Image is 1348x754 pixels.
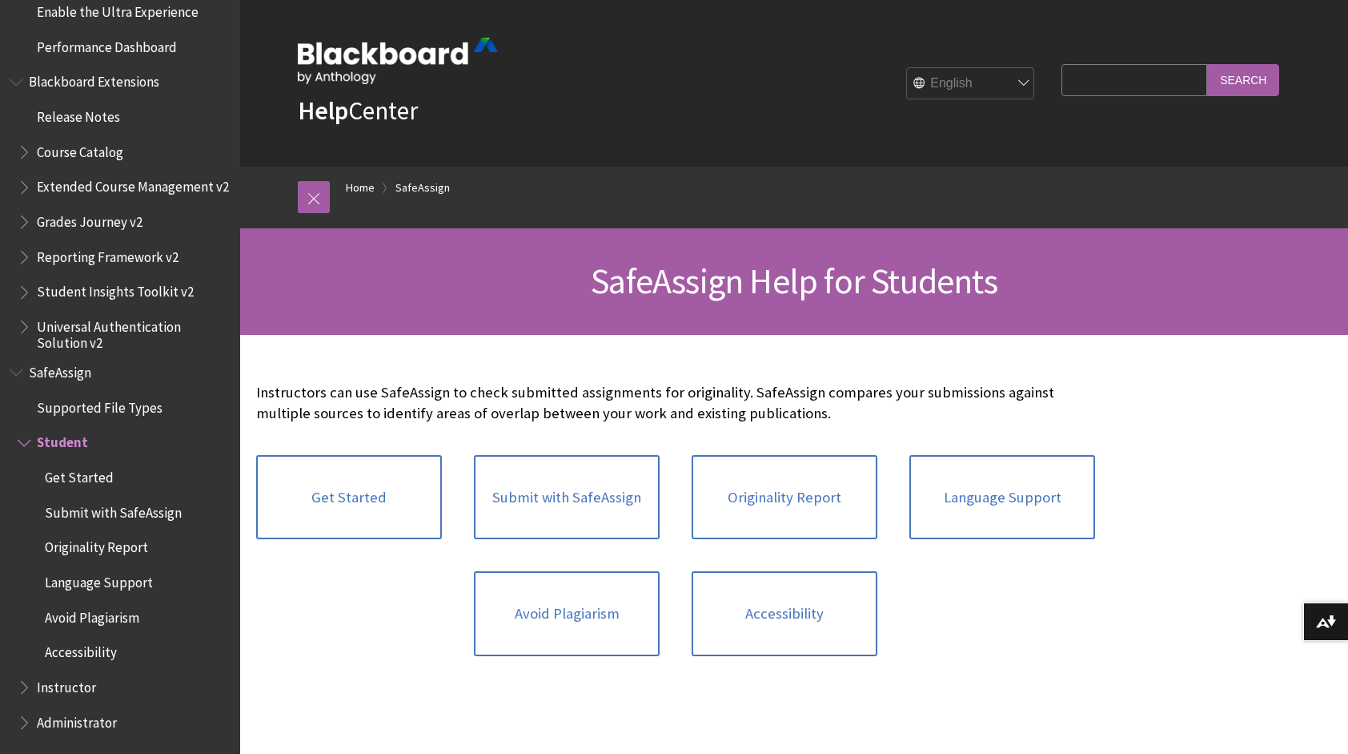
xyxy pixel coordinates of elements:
[36,103,119,125] span: Release Notes
[474,571,660,656] a: Avoid Plagiarism
[36,674,95,696] span: Instructor
[36,429,87,451] span: Student
[10,69,231,352] nav: Book outline for Blackboard Extensions
[36,34,176,55] span: Performance Dashboard
[36,313,229,351] span: Universal Authentication Solution v2
[28,69,158,91] span: Blackboard Extensions
[44,569,152,591] span: Language Support
[298,38,498,84] img: Blackboard by Anthology
[44,604,138,626] span: Avoid Plagiarism
[36,139,122,160] span: Course Catalog
[44,639,116,661] span: Accessibility
[298,95,418,127] a: HelpCenter
[298,95,348,127] strong: Help
[692,571,877,656] a: Accessibility
[28,359,90,381] span: SafeAssign
[36,244,178,265] span: Reporting Framework v2
[36,394,162,416] span: Supported File Types
[256,382,1095,424] p: Instructors can use SafeAssign to check submitted assignments for originality. SafeAssign compare...
[36,174,228,196] span: Extended Course Management v2
[909,455,1095,540] a: Language Support
[692,455,877,540] a: Originality Report
[474,455,660,540] a: Submit with SafeAssign
[44,464,113,486] span: Get Started
[44,499,181,521] span: Submit with SafeAssign
[36,279,193,300] span: Student Insights Toolkit v2
[44,534,147,556] span: Originality Report
[256,455,442,540] a: Get Started
[36,208,142,230] span: Grades Journey v2
[907,68,1035,100] select: Site Language Selector
[1207,64,1279,95] input: Search
[395,178,450,198] a: SafeAssign
[10,359,231,736] nav: Book outline for Blackboard SafeAssign
[36,709,116,731] span: Administrator
[591,259,997,303] span: SafeAssign Help for Students
[346,178,375,198] a: Home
